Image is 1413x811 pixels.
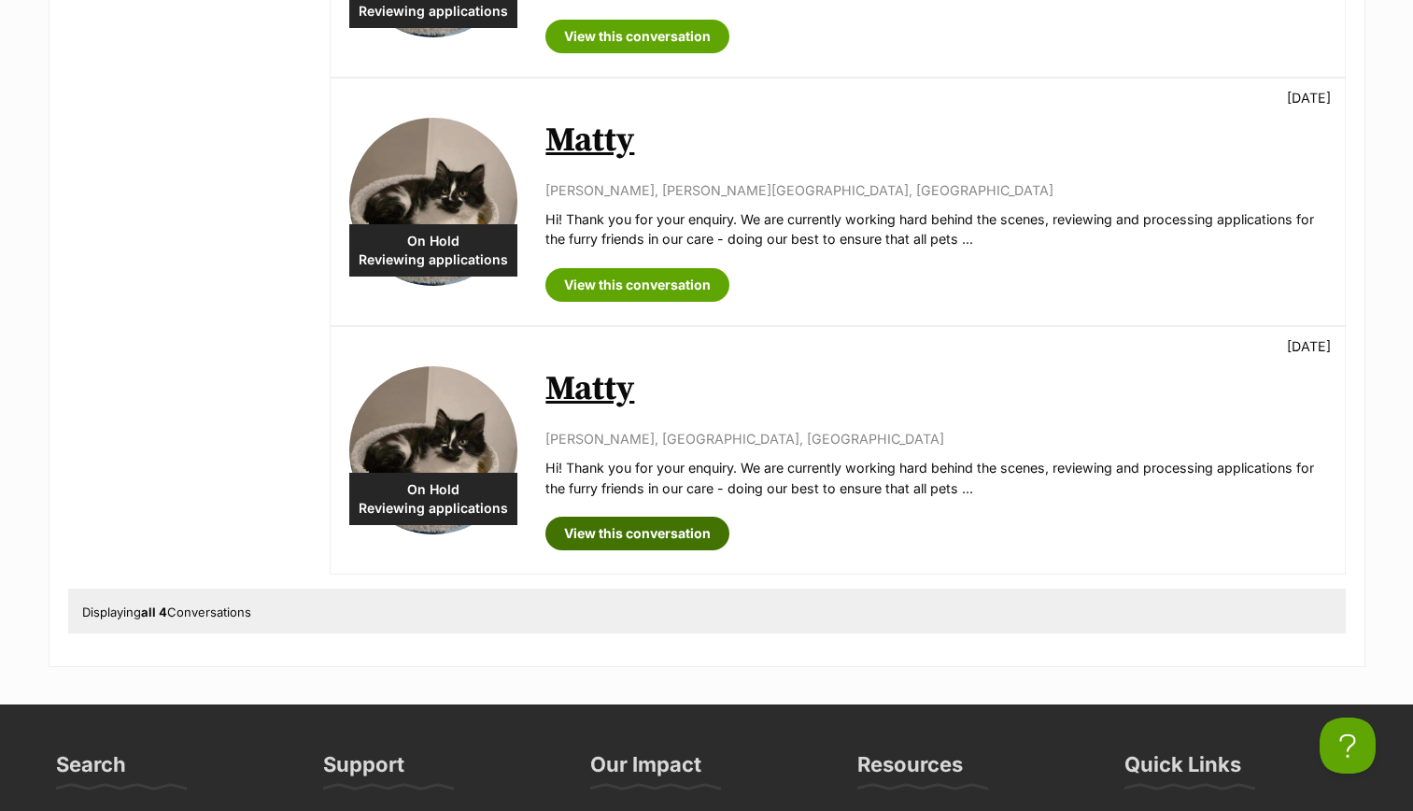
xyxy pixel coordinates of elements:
[349,366,517,534] img: Matty
[545,368,634,410] a: Matty
[1124,751,1241,789] h3: Quick Links
[545,120,634,162] a: Matty
[349,224,517,277] div: On Hold
[545,268,729,302] a: View this conversation
[857,751,963,789] h3: Resources
[349,499,517,518] span: Reviewing applications
[545,20,729,53] a: View this conversation
[323,751,404,789] h3: Support
[545,429,1325,448] p: [PERSON_NAME], [GEOGRAPHIC_DATA], [GEOGRAPHIC_DATA]
[349,2,517,21] span: Reviewing applications
[545,458,1325,498] p: Hi! Thank you for your enquiry. We are currently working hard behind the scenes, reviewing and pr...
[545,209,1325,249] p: Hi! Thank you for your enquiry. We are currently working hard behind the scenes, reviewing and pr...
[56,751,126,789] h3: Search
[1287,336,1331,356] p: [DATE]
[545,180,1325,200] p: [PERSON_NAME], [PERSON_NAME][GEOGRAPHIC_DATA], [GEOGRAPHIC_DATA]
[590,751,701,789] h3: Our Impact
[349,118,517,286] img: Matty
[545,517,729,550] a: View this conversation
[1320,718,1376,774] iframe: Help Scout Beacon - Open
[1287,88,1331,107] p: [DATE]
[349,250,517,269] span: Reviewing applications
[82,605,251,619] span: Displaying Conversations
[141,605,167,619] strong: all 4
[349,473,517,525] div: On Hold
